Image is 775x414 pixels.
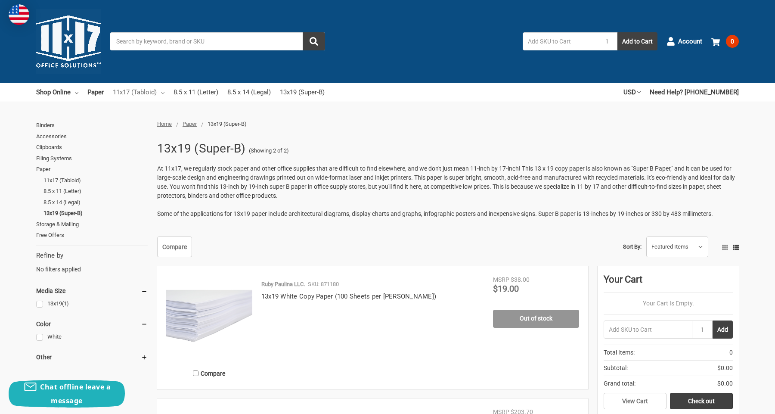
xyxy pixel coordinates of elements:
[36,251,148,261] h5: Refine by
[36,219,148,230] a: Storage & Mailing
[36,319,148,329] h5: Color
[157,137,246,160] h1: 13x19 (Super-B)
[280,83,325,102] a: 13x19 (Super-B)
[604,364,628,373] span: Subtotal:
[604,348,635,357] span: Total Items:
[40,382,111,405] span: Chat offline leave a message
[36,9,101,74] img: 11x17.com
[193,370,198,376] input: Compare
[261,280,305,289] p: Ruby Paulina LLC.
[713,321,733,339] button: Add
[9,380,125,408] button: Chat offline leave a message
[43,208,148,219] a: 13x19 (Super-B)
[43,197,148,208] a: 8.5 x 14 (Legal)
[36,286,148,296] h5: Media Size
[493,283,519,294] span: $19.00
[9,4,29,25] img: duty and tax information for United States
[166,366,252,380] label: Compare
[110,32,325,50] input: Search by keyword, brand or SKU
[604,321,692,339] input: Add SKU to Cart
[666,30,702,53] a: Account
[670,393,733,409] a: Check out
[650,83,739,102] a: Need Help? [PHONE_NUMBER]
[717,379,733,388] span: $0.00
[36,131,148,142] a: Accessories
[174,83,218,102] a: 8.5 x 11 (Letter)
[726,35,739,48] span: 0
[308,280,339,289] p: SKU: 871180
[157,210,713,217] span: Some of the applications for 13x19 paper include architectural diagrams, display charts and graph...
[678,37,702,47] span: Account
[523,32,597,50] input: Add SKU to Cart
[717,364,733,373] span: $0.00
[623,240,642,253] label: Sort By:
[62,300,69,307] span: (1)
[157,165,735,199] span: At 11x17, we regularly stock paper and other office supplies that are difficult to find elsewhere...
[208,121,247,127] span: 13x19 (Super-B)
[36,331,148,343] a: White
[604,393,666,409] a: View Cart
[43,186,148,197] a: 8.5 x 11 (Letter)
[261,293,436,300] a: 13x19 White Copy Paper (100 Sheets per [PERSON_NAME])
[36,120,148,131] a: Binders
[604,379,635,388] span: Grand total:
[36,251,148,274] div: No filters applied
[36,142,148,153] a: Clipboards
[43,175,148,186] a: 11x17 (Tabloid)
[36,83,78,102] a: Shop Online
[227,83,271,102] a: 8.5 x 14 (Legal)
[711,30,739,53] a: 0
[36,298,148,310] a: 13x19
[493,310,579,328] a: Out of stock
[249,146,289,155] span: (Showing 2 of 2)
[36,352,148,362] h5: Other
[183,121,197,127] a: Paper
[36,164,148,175] a: Paper
[36,230,148,241] a: Free Offers
[511,276,530,283] span: $38.00
[36,153,148,164] a: Filing Systems
[157,121,172,127] a: Home
[729,348,733,357] span: 0
[113,83,164,102] a: 11x17 (Tabloid)
[87,83,104,102] a: Paper
[166,275,252,361] img: 13x19 White Copy Paper (100 Sheets per Ream)
[623,83,641,102] a: USD
[157,237,192,257] a: Compare
[604,299,733,308] p: Your Cart Is Empty.
[604,272,733,293] div: Your Cart
[617,32,657,50] button: Add to Cart
[493,275,509,284] div: MSRP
